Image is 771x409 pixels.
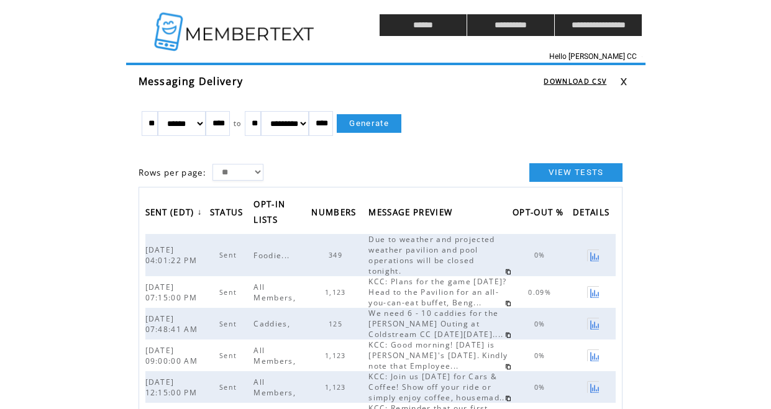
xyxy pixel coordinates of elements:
[368,203,458,223] a: MESSAGE PREVIEW
[368,234,495,276] span: Due to weather and projected weather pavilion and pool operations will be closed tonight.
[219,351,240,360] span: Sent
[513,203,570,223] a: OPT-OUT %
[329,251,345,259] span: 349
[329,320,345,328] span: 125
[145,204,198,224] span: SENT (EDT)
[325,351,349,360] span: 1,123
[368,371,511,403] span: KCC: Join us [DATE] for Cars & Coffee! Show off your ride or simply enjoy coffee, housemad...
[253,318,293,329] span: Caddies,
[368,308,506,339] span: We need 6 - 10 caddies for the [PERSON_NAME] Outing at Coldstream CC [DATE][DATE]....
[325,383,349,392] span: 1,123
[145,345,201,366] span: [DATE] 09:00:00 AM
[139,74,244,88] span: Messaging Delivery
[219,288,240,297] span: Sent
[534,251,549,259] span: 0%
[534,351,549,360] span: 0%
[513,204,567,224] span: OPT-OUT %
[544,77,606,86] a: DOWNLOAD CSV
[210,203,250,223] a: STATUS
[311,204,359,224] span: NUMBERS
[311,203,362,223] a: NUMBERS
[534,383,549,392] span: 0%
[210,204,247,224] span: STATUS
[325,288,349,297] span: 1,123
[368,276,506,308] span: KCC: Plans for the game [DATE]? Head to the Pavilion for an all-you-can-eat buffet, Beng...
[219,383,240,392] span: Sent
[534,320,549,328] span: 0%
[145,203,206,223] a: SENT (EDT)↓
[145,245,201,266] span: [DATE] 04:01:22 PM
[529,163,623,182] a: VIEW TESTS
[253,250,293,261] span: Foodie...
[253,345,299,366] span: All Members,
[234,119,242,128] span: to
[145,313,201,335] span: [DATE] 07:48:41 AM
[253,377,299,398] span: All Members,
[368,204,455,224] span: MESSAGE PREVIEW
[253,282,299,303] span: All Members,
[573,204,613,224] span: DETAILS
[528,288,554,297] span: 0.09%
[368,339,508,371] span: KCC: Good morning! [DATE] is [PERSON_NAME]'s [DATE]. Kindly note that Employee...
[145,282,201,303] span: [DATE] 07:15:00 PM
[139,167,207,178] span: Rows per page:
[337,114,401,133] a: Generate
[145,377,201,398] span: [DATE] 12:15:00 PM
[219,320,240,328] span: Sent
[219,251,240,259] span: Sent
[549,52,637,61] span: Hello [PERSON_NAME] CC
[253,196,285,231] span: OPT-IN LISTS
